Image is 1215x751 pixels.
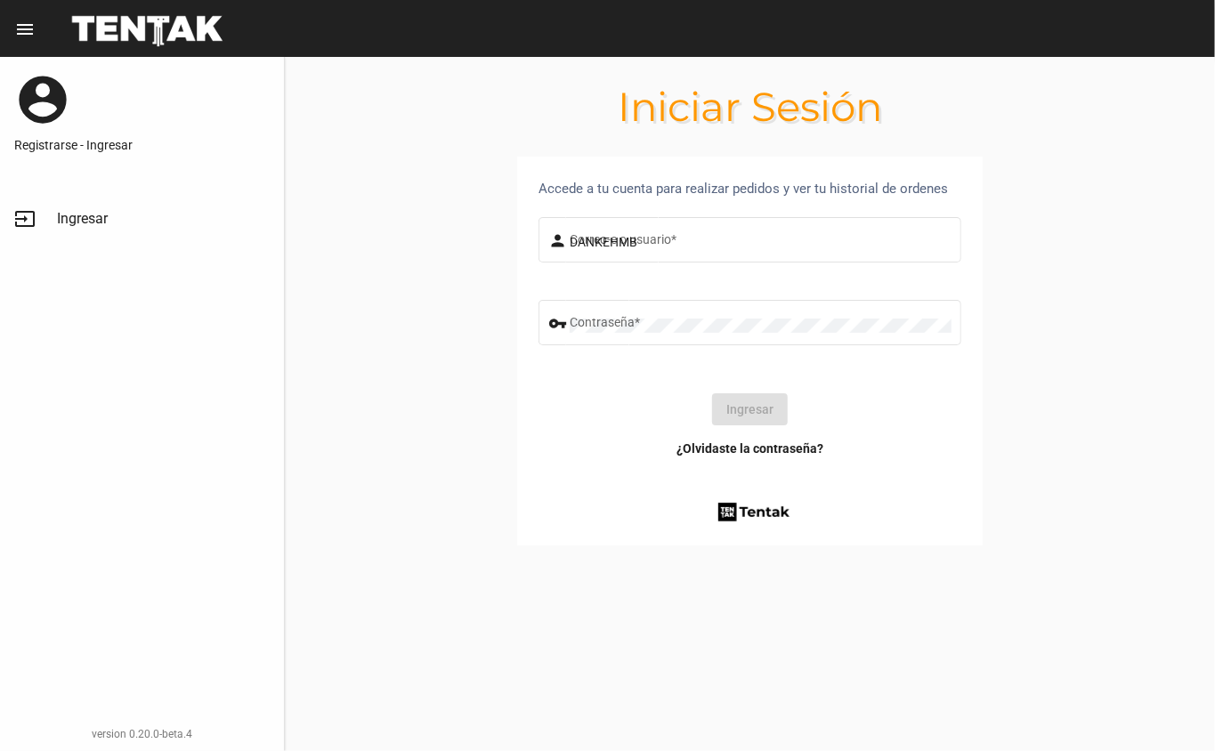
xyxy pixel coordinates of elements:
a: ¿Olvidaste la contraseña? [676,440,823,457]
mat-icon: input [14,208,36,230]
h1: Iniciar Sesión [285,93,1215,121]
div: version 0.20.0-beta.4 [14,725,270,743]
mat-icon: vpn_key [548,313,570,335]
div: Accede a tu cuenta para realizar pedidos y ver tu historial de ordenes [539,178,961,199]
button: Ingresar [712,393,788,425]
mat-icon: menu [14,19,36,40]
a: Registrarse - Ingresar [14,136,270,154]
span: Ingresar [57,210,108,228]
mat-icon: account_circle [14,71,71,128]
img: tentak-firm.png [716,500,792,524]
mat-icon: person [548,230,570,252]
